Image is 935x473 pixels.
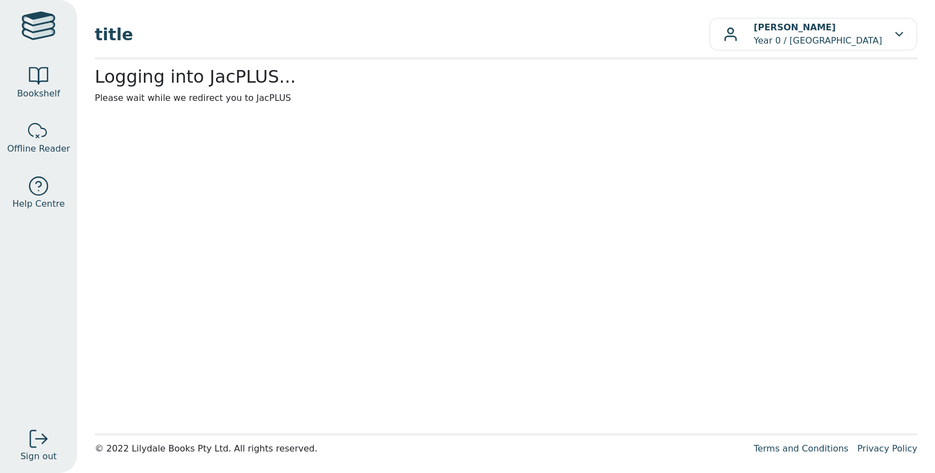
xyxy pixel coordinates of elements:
[95,66,917,87] h2: Logging into JacPLUS...
[95,22,709,47] span: title
[7,142,70,155] span: Offline Reader
[754,22,836,33] b: [PERSON_NAME]
[95,92,917,105] p: Please wait while we redirect you to JacPLUS
[857,443,917,454] a: Privacy Policy
[95,442,745,455] div: © 2022 Lilydale Books Pty Ltd. All rights reserved.
[12,197,64,211] span: Help Centre
[754,21,882,47] p: Year 0 / [GEOGRAPHIC_DATA]
[754,443,848,454] a: Terms and Conditions
[17,87,60,100] span: Bookshelf
[20,450,57,463] span: Sign out
[709,18,917,51] button: [PERSON_NAME]Year 0 / [GEOGRAPHIC_DATA]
